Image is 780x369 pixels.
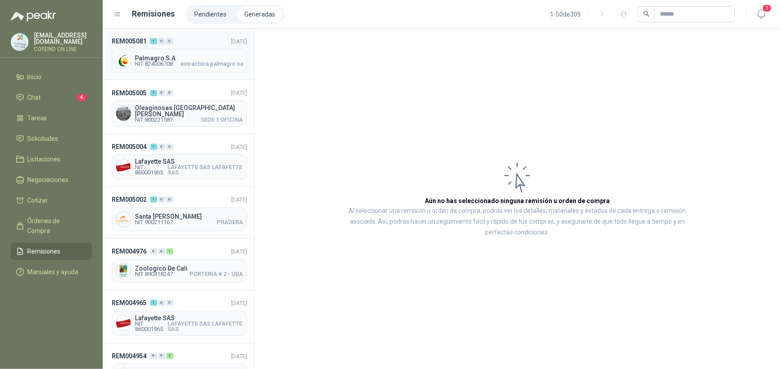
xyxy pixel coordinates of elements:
[231,144,247,150] span: [DATE]
[11,130,92,147] a: Solicitudes
[217,220,243,225] span: PRADERA
[11,151,92,168] a: Licitaciones
[112,298,147,308] span: REM004965
[103,290,254,343] a: REM004965100[DATE] Company LogoLafayette SASNIT 860001965LAFAYETTE SAS LAFAYETTE SAS
[135,165,168,175] span: NIT 860001965
[34,32,92,45] p: [EMAIL_ADDRESS][DOMAIN_NAME]
[112,246,147,256] span: REM004976
[11,212,92,239] a: Órdenes de Compra
[158,90,165,96] div: 0
[166,300,173,306] div: 0
[158,248,165,254] div: 0
[425,196,610,206] h3: Aún no has seleccionado ninguna remisión u orden de compra
[103,239,254,290] a: REM004976001[DATE] Company LogoZoologico De CaliNIT 890318247PORTERIA # 2 - UBA
[166,90,173,96] div: 0
[231,300,247,306] span: [DATE]
[135,265,243,271] span: Zoologico De Cali
[112,88,147,98] span: REM005005
[116,160,131,174] img: Company Logo
[158,38,165,44] div: 0
[231,196,247,203] span: [DATE]
[116,316,131,331] img: Company Logo
[158,144,165,150] div: 0
[28,267,79,277] span: Manuales y ayuda
[28,93,41,102] span: Chat
[34,47,92,52] p: COFEIND ON LINE
[150,248,157,254] div: 0
[112,351,147,361] span: REM004954
[116,106,131,121] img: Company Logo
[135,105,243,117] span: Oleaginosas [GEOGRAPHIC_DATA][PERSON_NAME]
[166,144,173,150] div: 0
[166,353,173,359] div: 2
[643,11,650,17] span: search
[112,195,147,204] span: REM005002
[135,220,173,225] span: NIT 900211167
[28,195,48,205] span: Cotizar
[103,134,254,187] a: REM005004100[DATE] Company LogoLafayette SASNIT 860001965LAFAYETTE SAS LAFAYETTE SAS
[11,68,92,85] a: Inicio
[28,216,84,236] span: Órdenes de Compra
[11,110,92,127] a: Tareas
[135,117,173,123] span: NIT 800221587
[166,248,173,254] div: 1
[135,321,168,332] span: NIT 860001965
[11,263,92,280] a: Manuales y ayuda
[150,196,157,203] div: 1
[189,271,243,277] span: PORTERIA # 2 - UBA
[11,34,28,51] img: Company Logo
[28,154,61,164] span: Licitaciones
[103,80,254,134] a: REM005005200[DATE] Company LogoOleaginosas [GEOGRAPHIC_DATA][PERSON_NAME]NIT 800221587SEDE 1 OFICINA
[168,165,243,175] span: LAFAYETTE SAS LAFAYETTE SAS
[550,7,609,21] div: 1 - 50 de 309
[116,53,131,68] img: Company Logo
[135,315,243,321] span: Lafayette SAS
[231,89,247,96] span: [DATE]
[188,7,234,22] a: Pendientes
[150,353,157,359] div: 0
[231,248,247,255] span: [DATE]
[150,38,157,44] div: 1
[112,142,147,152] span: REM005004
[150,90,157,96] div: 2
[344,206,691,238] p: Al seleccionar una remisión u orden de compra, podrás ver los detalles, materiales y estados de c...
[28,134,59,144] span: Solicitudes
[135,61,173,67] span: NIT 824006708
[28,113,47,123] span: Tareas
[201,117,243,123] span: SEDE 1 OFICINA
[753,6,769,22] button: 3
[158,300,165,306] div: 0
[150,144,157,150] div: 1
[132,8,175,20] h1: Remisiones
[762,4,772,13] span: 3
[158,353,165,359] div: 0
[116,212,131,227] img: Company Logo
[28,72,42,82] span: Inicio
[11,11,56,21] img: Logo peakr
[11,171,92,188] a: Negociaciones
[135,55,243,61] span: Palmagro S.A
[135,213,243,220] span: Santa [PERSON_NAME]
[150,300,157,306] div: 1
[168,321,243,332] span: LAFAYETTE SAS LAFAYETTE SAS
[112,36,147,46] span: REM005081
[11,243,92,260] a: Remisiones
[11,89,92,106] a: Chat6
[166,196,173,203] div: 0
[158,196,165,203] div: 0
[28,175,69,185] span: Negociaciones
[231,353,247,360] span: [DATE]
[135,271,173,277] span: NIT 890318247
[238,7,283,22] a: Generadas
[103,187,254,238] a: REM005002100[DATE] Company LogoSanta [PERSON_NAME]NIT 900211167PRADERA
[116,263,131,278] img: Company Logo
[231,38,247,45] span: [DATE]
[28,246,61,256] span: Remisiones
[103,29,254,80] a: REM005081100[DATE] Company LogoPalmagro S.ANIT 824006708extractora palmagro sa
[11,192,92,209] a: Cotizar
[180,61,243,67] span: extractora palmagro sa
[166,38,173,44] div: 0
[77,94,87,101] span: 6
